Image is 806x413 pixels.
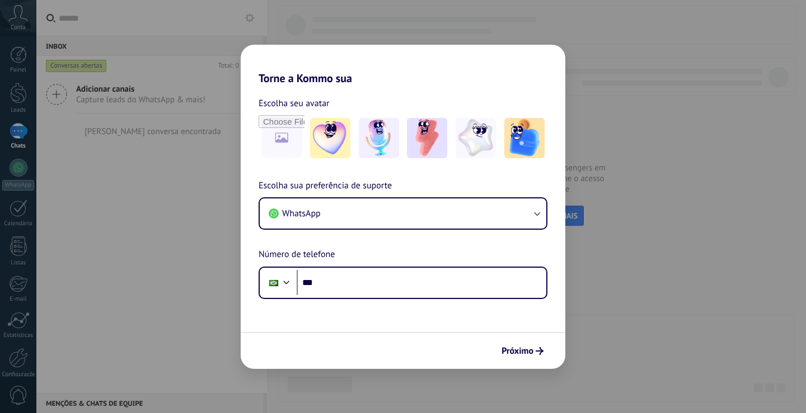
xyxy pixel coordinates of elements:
[259,248,335,262] span: Número de telefone
[310,118,350,158] img: -1.jpeg
[260,198,546,229] button: WhatsApp
[263,271,284,295] div: Brazil: + 55
[241,45,565,85] h2: Torne a Kommo sua
[282,208,321,219] span: WhatsApp
[456,118,496,158] img: -4.jpeg
[259,96,330,111] span: Escolha seu avatar
[496,341,549,360] button: Próximo
[359,118,399,158] img: -2.jpeg
[504,118,545,158] img: -5.jpeg
[502,347,533,355] span: Próximo
[407,118,447,158] img: -3.jpeg
[259,179,392,193] span: Escolha sua preferência de suporte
